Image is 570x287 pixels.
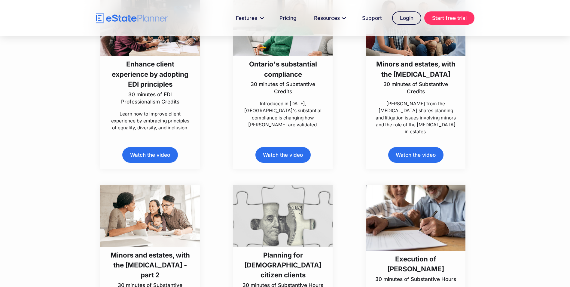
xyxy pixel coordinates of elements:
[272,12,304,24] a: Pricing
[122,147,178,162] a: Watch the video
[374,276,457,283] p: 30 minutes of Substantive Hours
[229,12,269,24] a: Features
[374,81,457,95] p: 30 minutes of Substantive Credits
[109,110,192,131] p: Learn how to improve client experience by embracing principles of equality, diversity, and inclus...
[109,91,192,105] p: 30 minutes of EDI Professionalism Credits
[255,147,311,162] a: Watch the video
[374,59,457,79] h3: Minors and estates, with the [MEDICAL_DATA]
[242,100,325,128] p: Introduced in [DATE], [GEOGRAPHIC_DATA]'s substantial compliance is changing how [PERSON_NAME] ar...
[307,12,352,24] a: Resources
[242,59,325,79] h3: Ontario's substantial compliance
[424,11,474,25] a: Start free trial
[374,254,457,274] h3: Execution of [PERSON_NAME]
[388,147,444,162] a: Watch the video
[242,250,325,280] h3: Planning for [DEMOGRAPHIC_DATA] citizen clients
[109,59,192,89] h3: Enhance client experience by adopting EDI principles
[96,13,168,23] a: home
[109,250,192,280] h3: Minors and estates, with the [MEDICAL_DATA] - part 2
[242,81,325,95] p: 30 minutes of Substantive Credits
[355,12,389,24] a: Support
[374,100,457,135] p: [PERSON_NAME] from the [MEDICAL_DATA] shares planning and litigation issues involving minors and ...
[392,11,421,25] a: Login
